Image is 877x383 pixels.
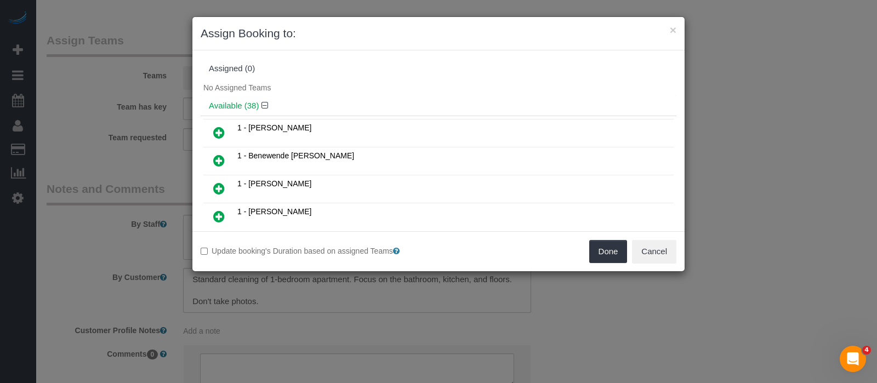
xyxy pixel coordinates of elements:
[237,207,311,216] span: 1 - [PERSON_NAME]
[209,101,668,111] h4: Available (38)
[632,240,676,263] button: Cancel
[840,346,866,372] iframe: Intercom live chat
[201,25,676,42] h3: Assign Booking to:
[237,123,311,132] span: 1 - [PERSON_NAME]
[237,179,311,188] span: 1 - [PERSON_NAME]
[237,151,354,160] span: 1 - Benewende [PERSON_NAME]
[209,64,668,73] div: Assigned (0)
[203,83,271,92] span: No Assigned Teams
[201,245,430,256] label: Update booking's Duration based on assigned Teams
[670,24,676,36] button: ×
[201,248,208,255] input: Update booking's Duration based on assigned Teams
[589,240,628,263] button: Done
[862,346,871,355] span: 4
